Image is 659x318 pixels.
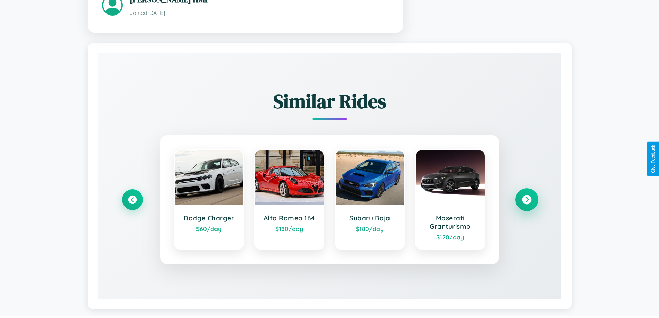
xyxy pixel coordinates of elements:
div: $ 180 /day [342,225,397,233]
div: $ 180 /day [262,225,317,233]
div: $ 60 /day [182,225,237,233]
div: $ 120 /day [423,233,478,241]
p: Joined [DATE] [130,8,389,18]
div: Give Feedback [651,145,656,173]
a: Subaru Baja$180/day [335,149,405,250]
a: Dodge Charger$60/day [174,149,244,250]
a: Alfa Romeo 164$180/day [254,149,324,250]
h3: Maserati Granturismo [423,214,478,230]
h3: Subaru Baja [342,214,397,222]
h2: Similar Rides [122,88,537,115]
h3: Alfa Romeo 164 [262,214,317,222]
h3: Dodge Charger [182,214,237,222]
a: Maserati Granturismo$120/day [415,149,485,250]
